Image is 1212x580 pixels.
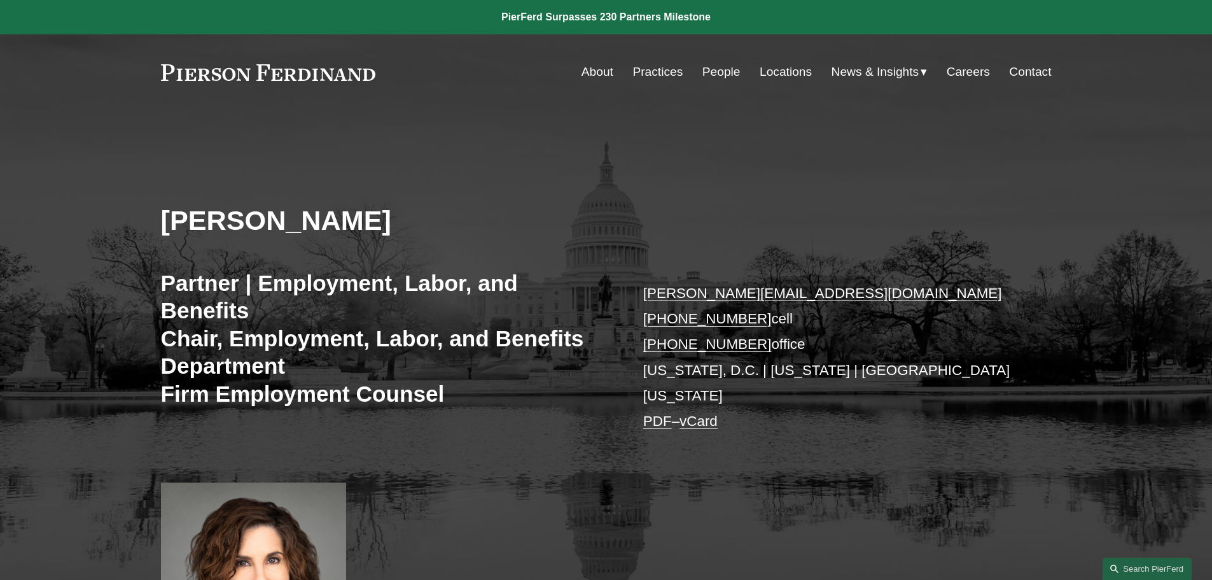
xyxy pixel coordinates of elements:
a: [PHONE_NUMBER] [643,311,772,327]
a: Search this site [1103,558,1192,580]
a: folder dropdown [832,60,928,84]
a: People [702,60,741,84]
h2: [PERSON_NAME] [161,204,606,237]
a: Practices [632,60,683,84]
a: Careers [947,60,990,84]
h3: Partner | Employment, Labor, and Benefits Chair, Employment, Labor, and Benefits Department Firm ... [161,269,606,408]
a: PDF [643,413,672,429]
span: News & Insights [832,61,919,83]
a: [PERSON_NAME][EMAIL_ADDRESS][DOMAIN_NAME] [643,285,1002,301]
a: [PHONE_NUMBER] [643,336,772,352]
a: vCard [679,413,718,429]
a: Locations [760,60,812,84]
p: cell office [US_STATE], D.C. | [US_STATE] | [GEOGRAPHIC_DATA][US_STATE] – [643,281,1014,435]
a: About [582,60,613,84]
a: Contact [1009,60,1051,84]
